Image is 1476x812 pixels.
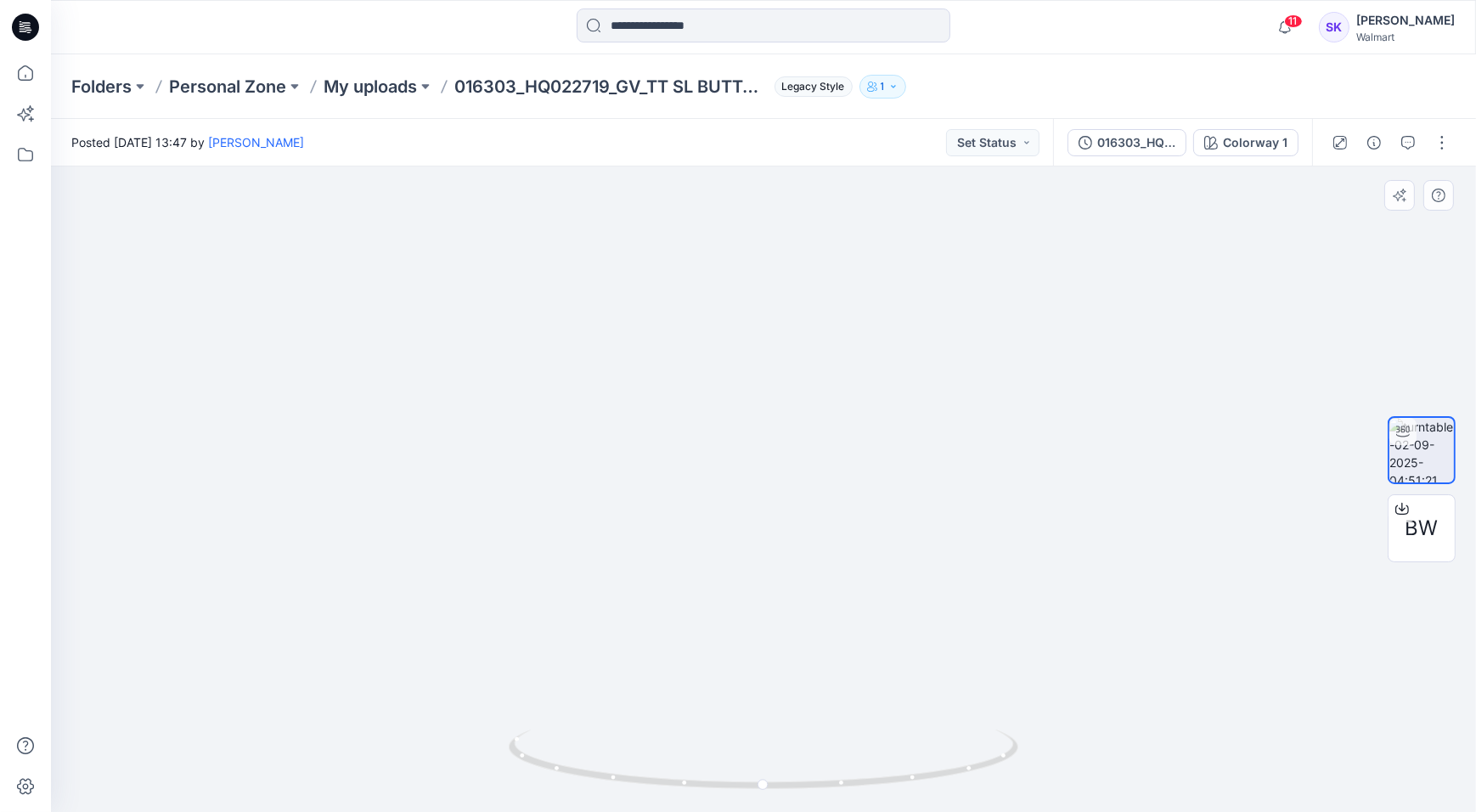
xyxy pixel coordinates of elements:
div: 016303_HQ022719_GV_TT SL BUTTON FRONT JUMPSUIT [1097,133,1175,152]
span: 11 [1284,14,1303,28]
button: 016303_HQ022719_GV_TT SL BUTTON FRONT JUMPSUIT [1068,129,1186,156]
img: eyJhbGciOiJIUzI1NiIsImtpZCI6IjAiLCJzbHQiOiJzZXMiLCJ0eXAiOiJKV1QifQ.eyJkYXRhIjp7InR5cGUiOiJzdG9yYW... [358,84,1169,812]
div: Walmart [1356,31,1455,43]
a: My uploads [324,75,417,99]
p: 016303_HQ022719_GV_TT SL BUTTON FRONT JUMPSUIT [454,75,768,99]
button: 1 [859,75,906,99]
a: Folders [71,75,132,99]
p: 1 [881,77,885,96]
span: Legacy Style [775,76,853,97]
div: SK [1319,12,1349,42]
a: [PERSON_NAME] [208,135,304,149]
button: Details [1361,129,1388,156]
img: turntable-02-09-2025-04:51:21 [1389,418,1454,482]
button: Legacy Style [768,75,853,99]
span: BW [1406,513,1439,544]
a: Personal Zone [169,75,286,99]
button: Colorway 1 [1193,129,1299,156]
div: Colorway 1 [1223,133,1287,152]
span: Posted [DATE] 13:47 by [71,133,304,151]
div: [PERSON_NAME] [1356,10,1455,31]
